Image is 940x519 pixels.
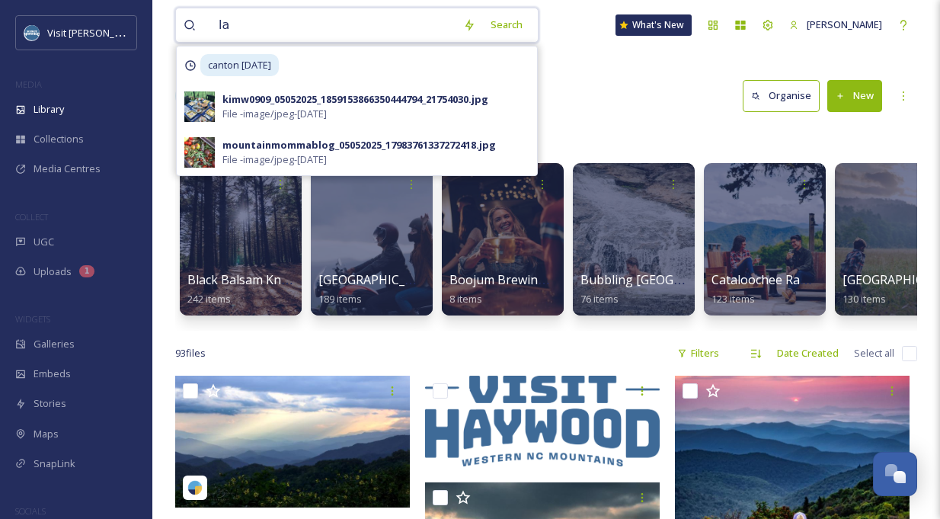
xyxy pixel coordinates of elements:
[34,427,59,441] span: Maps
[15,313,50,325] span: WIDGETS
[782,10,890,40] a: [PERSON_NAME]
[187,271,296,288] span: Black Balsam Knob
[842,292,886,306] span: 130 items
[187,292,231,306] span: 242 items
[711,292,755,306] span: 123 items
[222,107,327,121] span: File - image/jpeg - [DATE]
[222,138,496,152] div: mountainmommablog_05052025_17983761337272418.jpg
[743,80,827,111] a: Organise
[318,271,441,288] span: [GEOGRAPHIC_DATA]
[873,452,917,496] button: Open Chat
[854,346,894,360] span: Select all
[34,132,84,146] span: Collections
[449,271,603,288] span: Boojum Brewing Company
[79,265,94,277] div: 1
[743,80,820,111] button: Organise
[483,10,530,40] div: Search
[580,292,619,306] span: 76 items
[580,273,759,306] a: Bubbling [GEOGRAPHIC_DATA]76 items
[807,18,882,31] span: [PERSON_NAME]
[15,211,48,223] span: COLLECT
[175,376,410,508] img: ingridbrownphotography-18079399288909178.jpeg
[318,292,362,306] span: 189 items
[318,273,441,306] a: [GEOGRAPHIC_DATA]189 items
[184,91,215,122] img: 5f4c6a58-16a4-48b7-b507-92ce170102e3.jpg
[449,292,482,306] span: 8 items
[769,338,846,368] div: Date Created
[34,102,64,117] span: Library
[580,271,759,288] span: Bubbling [GEOGRAPHIC_DATA]
[34,457,75,471] span: SnapLink
[670,338,727,368] div: Filters
[34,264,72,279] span: Uploads
[200,54,279,76] span: canton [DATE]
[15,78,42,90] span: MEDIA
[34,235,54,249] span: UGC
[187,273,296,306] a: Black Balsam Knob242 items
[711,273,820,306] a: Cataloochee Ranch123 items
[187,480,203,495] img: snapsea-logo.png
[211,8,456,42] input: Search your library
[15,505,46,517] span: SOCIALS
[425,376,660,466] img: Visit Haywood Logo BLUE.png
[222,152,327,167] span: File - image/jpeg - [DATE]
[34,367,71,381] span: Embeds
[34,337,75,351] span: Galleries
[34,396,66,411] span: Stories
[222,92,488,107] div: kimw0909_05052025_1859153866350444794_21754030.jpg
[24,25,40,40] img: images.png
[34,162,101,176] span: Media Centres
[175,346,206,360] span: 93 file s
[615,14,692,36] a: What's New
[827,80,882,111] button: New
[47,25,144,40] span: Visit [PERSON_NAME]
[184,137,215,168] img: 9affae09-1b66-42d0-9e1e-e6858c90042b.jpg
[711,271,820,288] span: Cataloochee Ranch
[449,273,603,306] a: Boojum Brewing Company8 items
